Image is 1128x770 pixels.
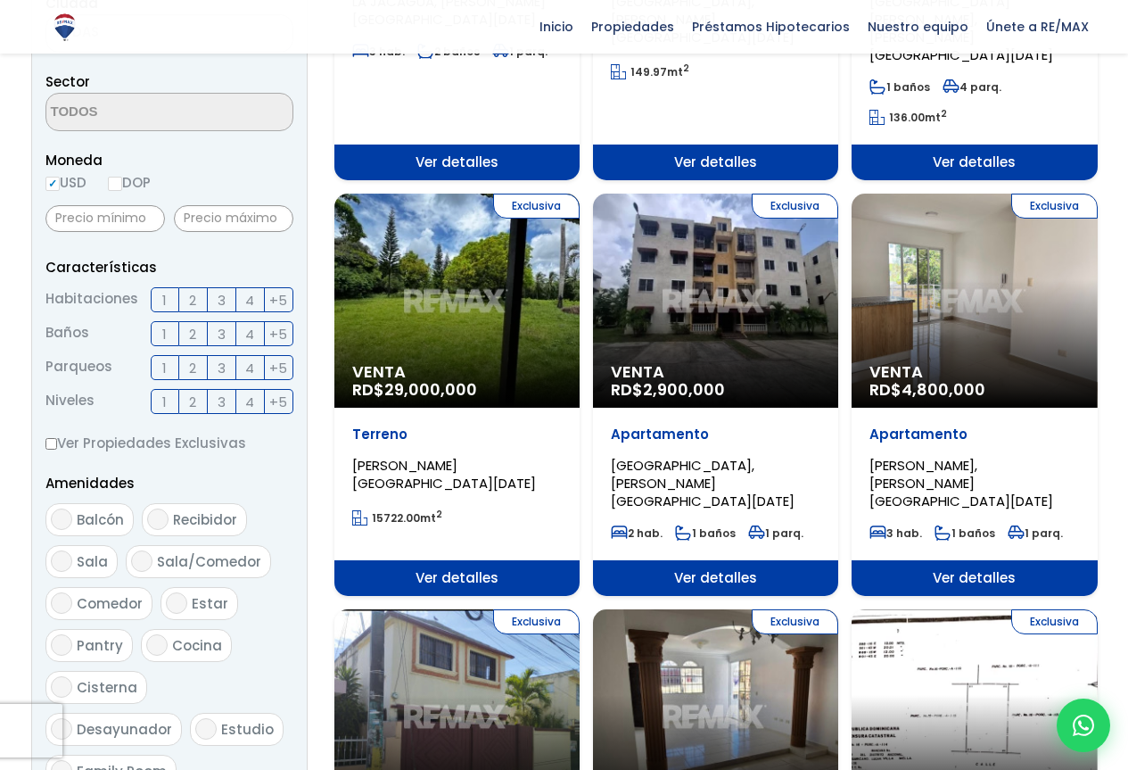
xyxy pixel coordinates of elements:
sup: 2 [941,107,947,120]
input: Ver Propiedades Exclusivas [45,438,57,450]
input: Cocina [146,634,168,656]
span: Pantry [77,636,123,655]
span: 2 [189,391,196,413]
span: Exclusiva [493,194,580,219]
span: Recibidor [173,510,237,529]
label: Ver Propiedades Exclusivas [45,432,293,454]
span: 2 [189,323,196,345]
input: Precio máximo [174,205,293,232]
span: 149.97 [630,64,667,79]
span: Ver detalles [593,560,838,596]
span: Parqueos [45,355,112,380]
span: Préstamos Hipotecarios [683,13,859,40]
span: 2 [189,357,196,379]
input: Estar [166,592,187,614]
span: mt [611,64,689,79]
input: Comedor [51,592,72,614]
a: Exclusiva Venta RD$2,900,000 Apartamento [GEOGRAPHIC_DATA], [PERSON_NAME][GEOGRAPHIC_DATA][DATE] ... [593,194,838,596]
span: 1 [162,289,167,311]
span: Venta [611,363,820,381]
span: 4 [245,289,254,311]
span: Estudio [221,720,274,739]
span: Exclusiva [752,194,838,219]
input: DOP [108,177,122,191]
span: 2 hab. [611,526,663,541]
a: Exclusiva Venta RD$29,000,000 Terreno [PERSON_NAME][GEOGRAPHIC_DATA][DATE] 15722.00mt2 Ver detalles [334,194,580,596]
span: Exclusiva [1011,609,1098,634]
span: 1 [162,391,167,413]
input: Estudio [195,718,217,740]
span: +5 [269,357,287,379]
span: 4 [245,391,254,413]
span: 4 [245,323,254,345]
span: Sala [77,552,108,571]
span: 2 [189,289,196,311]
span: mt [352,510,442,526]
span: Estar [192,594,228,613]
span: 1 baños [869,79,930,95]
span: Venta [869,363,1079,381]
span: [GEOGRAPHIC_DATA], [PERSON_NAME][GEOGRAPHIC_DATA][DATE] [611,456,795,510]
span: 2,900,000 [643,378,725,401]
input: Sala/Comedor [131,551,152,572]
span: 136.00 [889,110,925,125]
input: Cisterna [51,676,72,698]
input: USD [45,177,60,191]
img: Logo de REMAX [49,12,80,43]
span: Ver detalles [852,145,1097,180]
input: Pantry [51,634,72,656]
span: 15722.00 [372,510,420,526]
span: RD$ [611,378,725,401]
span: Sala/Comedor [157,552,261,571]
span: Nuestro equipo [859,13,977,40]
input: Recibidor [147,509,169,530]
span: 1 parq. [748,526,803,541]
textarea: Search [46,94,219,132]
span: 1 baños [935,526,995,541]
span: Ver detalles [334,145,580,180]
label: USD [45,171,86,194]
p: Amenidades [45,472,293,494]
span: Desayunador [77,720,172,739]
a: Exclusiva Venta RD$4,800,000 Apartamento [PERSON_NAME], [PERSON_NAME][GEOGRAPHIC_DATA][DATE] 3 ha... [852,194,1097,596]
span: +5 [269,391,287,413]
span: Habitaciones [45,287,138,312]
span: Comedor [77,594,143,613]
span: 3 hab. [869,526,922,541]
span: 4 [245,357,254,379]
sup: 2 [683,62,689,75]
span: 3 [218,357,226,379]
span: Baños [45,321,89,346]
span: 3 [218,289,226,311]
span: 4 parq. [943,79,1001,95]
span: +5 [269,289,287,311]
span: 4,800,000 [902,378,985,401]
p: Apartamento [611,426,820,443]
span: mt [869,110,947,125]
p: Características [45,256,293,278]
span: Propiedades [582,13,683,40]
span: Únete a RE/MAX [977,13,1098,40]
span: 1 [162,323,167,345]
span: 29,000,000 [384,378,477,401]
span: Inicio [531,13,582,40]
span: Exclusiva [1011,194,1098,219]
span: Exclusiva [493,609,580,634]
p: Apartamento [869,426,1079,443]
span: Moneda [45,149,293,171]
span: 3 [218,391,226,413]
span: RD$ [352,378,477,401]
span: Balcón [77,510,124,529]
span: 1 parq. [1008,526,1063,541]
span: [PERSON_NAME], [PERSON_NAME][GEOGRAPHIC_DATA][DATE] [869,456,1053,510]
input: Balcón [51,509,72,530]
span: Niveles [45,389,95,414]
span: 3 [218,323,226,345]
span: 1 [162,357,167,379]
span: Cisterna [77,678,137,697]
span: Cocina [172,636,222,655]
span: Ver detalles [852,560,1097,596]
span: RD$ [869,378,985,401]
input: Precio mínimo [45,205,165,232]
span: +5 [269,323,287,345]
